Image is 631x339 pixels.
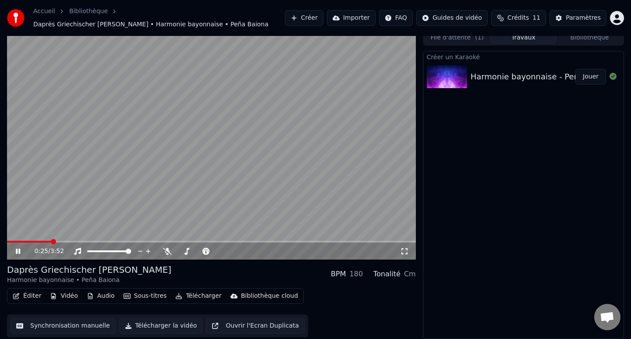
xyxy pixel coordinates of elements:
button: Crédits11 [491,10,546,26]
button: Vidéo [46,290,81,302]
a: Bibliothèque [69,7,108,16]
button: Audio [83,290,118,302]
button: Ouvrir l'Ecran Duplicata [206,318,305,334]
span: Daprès Griechischer [PERSON_NAME] • Harmonie bayonnaise • Peña Baiona [33,20,269,29]
span: ( 1 ) [475,33,484,42]
button: Synchronisation manuelle [11,318,116,334]
div: Harmonie bayonnaise • Peña Baiona [7,276,171,285]
div: BPM [331,269,346,279]
a: Accueil [33,7,55,16]
nav: breadcrumb [33,7,285,29]
div: Cm [404,269,416,279]
a: Ouvrir le chat [594,304,620,330]
button: Télécharger [172,290,225,302]
span: 0:25 [35,247,48,256]
button: Importer [327,10,376,26]
button: File d'attente [424,31,490,44]
button: Paramètres [549,10,606,26]
button: FAQ [379,10,413,26]
div: Bibliothèque cloud [241,292,298,300]
span: Crédits [507,14,529,22]
div: Tonalité [373,269,401,279]
button: Jouer [575,69,606,85]
div: Daprès Griechischer [PERSON_NAME] [7,264,171,276]
div: 180 [350,269,363,279]
button: Travaux [490,31,557,44]
button: Sous-titres [120,290,170,302]
button: Bibliothèque [557,31,623,44]
img: youka [7,9,25,27]
div: Créer un Karaoké [423,51,624,62]
span: 3:52 [50,247,64,256]
button: Télécharger la vidéo [119,318,203,334]
button: Éditer [9,290,45,302]
span: 11 [532,14,540,22]
button: Créer [285,10,323,26]
div: Paramètres [566,14,601,22]
div: / [35,247,56,256]
button: Guides de vidéo [416,10,488,26]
